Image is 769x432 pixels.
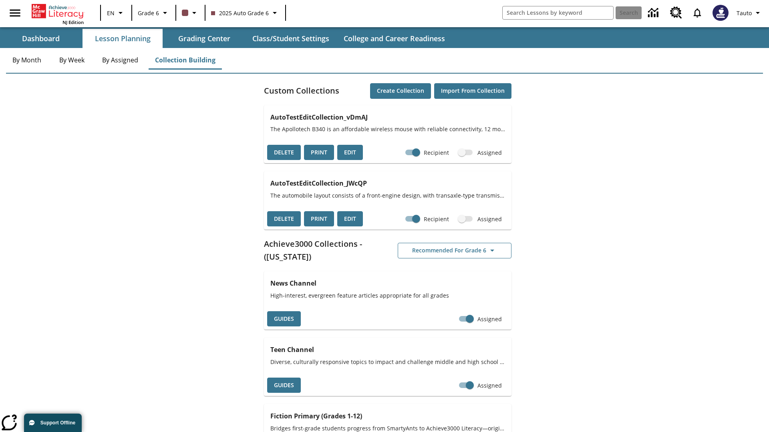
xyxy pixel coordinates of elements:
[62,19,84,25] span: NJ Edition
[477,381,502,390] span: Assigned
[107,9,115,17] span: EN
[398,243,511,258] button: Recommended for Grade 6
[270,410,505,422] h3: Fiction Primary (Grades 1-12)
[267,211,301,227] button: Delete
[270,358,505,366] span: Diverse, culturally responsive topics to impact and challenge middle and high school students
[503,6,613,19] input: search field
[665,2,687,24] a: Resource Center, Will open in new tab
[1,29,81,48] button: Dashboard
[267,378,301,393] button: Guides
[208,6,283,20] button: Class: 2025 Auto Grade 6, Select your class
[337,29,451,48] button: College and Career Readiness
[270,278,505,289] h3: News Channel
[370,83,431,99] button: Create Collection
[32,2,84,25] div: Home
[477,315,502,323] span: Assigned
[267,145,301,160] button: Delete
[83,29,163,48] button: Lesson Planning
[424,215,449,223] span: Recipient
[24,414,82,432] button: Support Offline
[211,9,269,17] span: 2025 Auto Grade 6
[643,2,665,24] a: Data Center
[264,84,339,97] h2: Custom Collections
[337,211,363,227] button: Edit
[337,145,363,160] button: Edit
[304,145,334,160] button: Print, will open in a new window
[270,125,505,133] span: The Apollotech B340 is an affordable wireless mouse with reliable connectivity, 12 months battery...
[733,6,766,20] button: Profile/Settings
[270,112,505,123] h3: AutoTestEditCollection_vDmAJ
[135,6,173,20] button: Grade: Grade 6, Select a grade
[304,211,334,227] button: Print, will open in a new window
[52,50,92,70] button: By Week
[164,29,244,48] button: Grading Center
[103,6,129,20] button: Language: EN, Select a language
[270,291,505,300] span: High-interest, evergreen feature articles appropriate for all grades
[270,344,505,355] h3: Teen Channel
[424,148,449,157] span: Recipient
[3,1,27,25] button: Open side menu
[264,238,388,263] h2: Achieve3000 Collections - ([US_STATE])
[149,50,222,70] button: Collection Building
[267,311,301,327] button: Guides
[40,420,75,426] span: Support Offline
[32,3,84,19] a: Home
[737,9,752,17] span: Tauto
[687,2,708,23] a: Notifications
[179,6,202,20] button: Class color is dark brown. Change class color
[477,215,502,223] span: Assigned
[96,50,145,70] button: By Assigned
[477,148,502,157] span: Assigned
[246,29,336,48] button: Class/Student Settings
[434,83,511,99] button: Import from Collection
[138,9,159,17] span: Grade 6
[270,191,505,200] span: The automobile layout consists of a front-engine design, with transaxle-type transmissions mounte...
[270,178,505,189] h3: AutoTestEditCollection_JWcQP
[708,2,733,23] button: Select a new avatar
[713,5,729,21] img: Avatar
[6,50,48,70] button: By Month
